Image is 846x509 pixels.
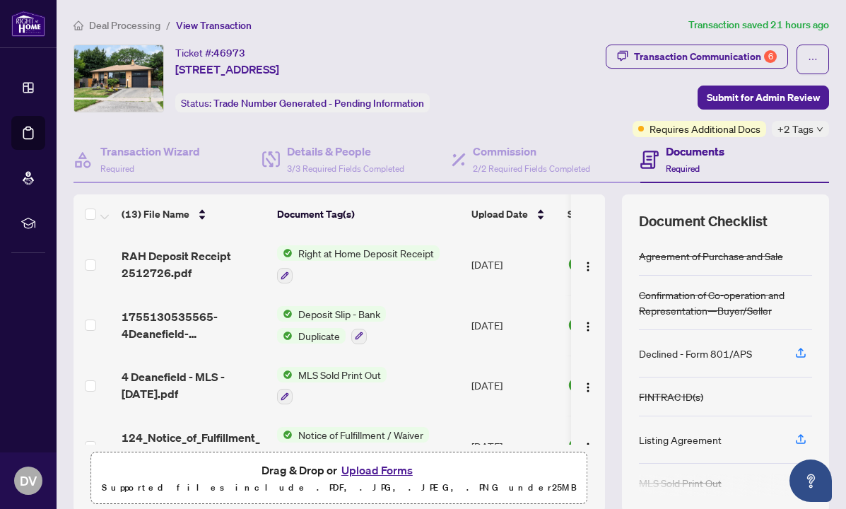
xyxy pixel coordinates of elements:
li: / [166,17,170,33]
button: Status IconNotice of Fulfillment / Waiver [277,427,429,465]
td: [DATE] [466,295,562,356]
img: Status Icon [277,306,293,322]
img: Status Icon [277,367,293,382]
h4: Transaction Wizard [100,143,200,160]
img: IMG-W12314066_1.jpg [74,45,163,112]
span: Trade Number Generated - Pending Information [213,97,424,110]
span: Required [100,163,134,174]
th: Document Tag(s) [271,194,466,234]
article: Transaction saved 21 hours ago [688,17,829,33]
button: Status IconDeposit Slip - BankStatus IconDuplicate [277,306,386,344]
td: [DATE] [466,234,562,295]
button: Logo [577,253,599,276]
th: (13) File Name [116,194,271,234]
div: Confirmation of Co-operation and Representation—Buyer/Seller [639,287,812,318]
div: Ticket #: [175,45,245,61]
td: [DATE] [466,356,562,416]
span: +2 Tags [777,121,813,137]
span: Requires Additional Docs [650,121,760,136]
button: Status IconMLS Sold Print Out [277,367,387,405]
h4: Details & People [287,143,404,160]
button: Transaction Communication6 [606,45,788,69]
img: Document Status [568,438,583,454]
span: Status [568,206,597,222]
span: Duplicate [293,328,346,344]
img: Logo [582,382,594,393]
span: MLS Sold Print Out [293,367,387,382]
span: Document Checklist [639,211,768,231]
div: Listing Agreement [639,432,722,447]
h4: Documents [666,143,724,160]
span: down [816,126,823,133]
th: Status [562,194,682,234]
span: home [74,21,83,30]
span: DV [20,471,37,491]
button: Logo [577,314,599,337]
button: Submit for Admin Review [698,86,829,110]
img: Logo [582,442,594,453]
button: Status IconRight at Home Deposit Receipt [277,245,440,283]
div: Status: [175,93,430,112]
td: [DATE] [466,416,562,476]
button: Open asap [789,460,832,502]
div: Agreement of Purchase and Sale [639,248,783,264]
span: 4 Deanefield - MLS - [DATE].pdf [122,368,266,402]
span: Drag & Drop orUpload FormsSupported files include .PDF, .JPG, .JPEG, .PNG under25MB [91,452,587,505]
span: Deal Processing [89,19,160,32]
p: Supported files include .PDF, .JPG, .JPEG, .PNG under 25 MB [100,479,579,496]
img: Status Icon [277,245,293,261]
img: logo [11,11,45,37]
button: Logo [577,374,599,397]
span: 124_Notice_of_Fulfillment_of_Conditions_-_Agreement_of_Purchase_and_Sale_-_A_-_PropTx-[PERSON_NAM... [122,429,266,463]
span: 2/2 Required Fields Completed [473,163,590,174]
button: Logo [577,435,599,457]
span: Deposit Slip - Bank [293,306,386,322]
span: Required [666,163,700,174]
div: 6 [764,50,777,63]
span: 3/3 Required Fields Completed [287,163,404,174]
span: 1755130535565-4Deanefield-DepositReceipt-August5202.jpeg [122,308,266,342]
span: RAH Deposit Receipt 2512726.pdf [122,247,266,281]
span: Submit for Admin Review [707,86,820,109]
img: Document Status [568,317,583,333]
button: Upload Forms [337,461,417,479]
img: Logo [582,321,594,332]
span: Drag & Drop or [262,461,417,479]
span: Right at Home Deposit Receipt [293,245,440,261]
div: Declined - Form 801/APS [639,346,752,361]
img: Document Status [568,378,583,393]
div: FINTRAC ID(s) [639,389,703,404]
th: Upload Date [466,194,562,234]
h4: Commission [473,143,590,160]
img: Status Icon [277,328,293,344]
span: Upload Date [471,206,528,222]
span: [STREET_ADDRESS] [175,61,279,78]
div: Transaction Communication [634,45,777,68]
span: (13) File Name [122,206,189,222]
img: Logo [582,261,594,272]
span: Notice of Fulfillment / Waiver [293,427,429,443]
span: View Transaction [176,19,252,32]
img: Status Icon [277,427,293,443]
img: Document Status [568,257,583,272]
span: 46973 [213,47,245,59]
span: ellipsis [808,54,818,64]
